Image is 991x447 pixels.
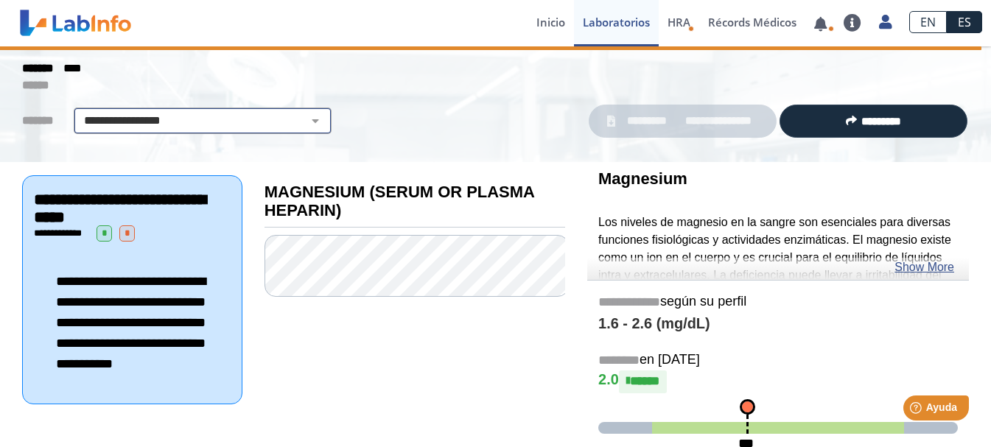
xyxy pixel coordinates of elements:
[265,183,534,219] b: MAGNESIUM (SERUM OR PLASMA HEPARIN)
[598,352,958,369] h5: en [DATE]
[598,214,958,302] p: Los niveles de magnesio en la sangre son esenciales para diversas funciones fisiológicas y activi...
[598,370,958,393] h4: 2.0
[909,11,947,33] a: EN
[947,11,982,33] a: ES
[598,315,958,333] h4: 1.6 - 2.6 (mg/dL)
[668,15,690,29] span: HRA
[598,294,958,311] h5: según su perfil
[598,169,687,188] b: Magnesium
[860,390,975,431] iframe: Help widget launcher
[894,258,954,276] a: Show More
